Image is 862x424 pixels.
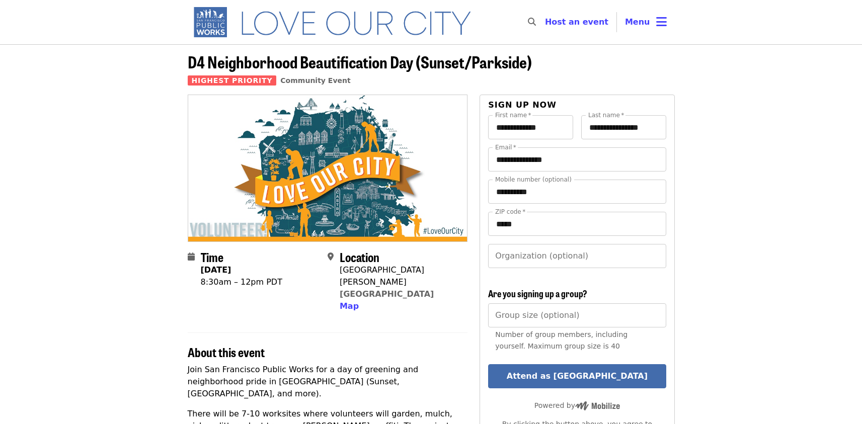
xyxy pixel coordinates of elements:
p: Join San Francisco Public Works for a day of greening and neighborhood pride in [GEOGRAPHIC_DATA]... [188,364,468,400]
input: First name [488,115,573,139]
input: [object Object] [488,303,666,327]
i: map-marker-alt icon [328,252,334,262]
input: Email [488,147,666,172]
a: Host an event [545,17,608,27]
img: Powered by Mobilize [575,401,620,410]
div: 8:30am – 12pm PDT [201,276,282,288]
button: Attend as [GEOGRAPHIC_DATA] [488,364,666,388]
input: Search [542,10,550,34]
div: [GEOGRAPHIC_DATA][PERSON_NAME] [340,264,459,288]
span: Number of group members, including yourself. Maximum group size is 40 [495,330,628,350]
span: Location [340,248,379,266]
input: Last name [581,115,666,139]
span: Sign up now [488,100,557,110]
span: Highest Priority [188,75,277,86]
i: search icon [528,17,536,27]
input: Organization (optional) [488,244,666,268]
span: Time [201,248,223,266]
a: [GEOGRAPHIC_DATA] [340,289,434,299]
input: ZIP code [488,212,666,236]
a: Community Event [280,76,350,84]
span: Powered by [534,401,620,409]
label: Mobile number (optional) [495,177,572,183]
span: D4 Neighborhood Beautification Day (Sunset/Parkside) [188,50,532,73]
label: Last name [588,112,624,118]
label: ZIP code [495,209,525,215]
input: Mobile number (optional) [488,180,666,204]
span: About this event [188,343,265,361]
label: Email [495,144,516,150]
span: Are you signing up a group? [488,287,587,300]
span: Map [340,301,359,311]
button: Map [340,300,359,312]
i: calendar icon [188,252,195,262]
i: bars icon [656,15,667,29]
img: D4 Neighborhood Beautification Day (Sunset/Parkside) organized by SF Public Works [188,95,467,241]
button: Toggle account menu [617,10,675,34]
span: Menu [625,17,650,27]
img: SF Public Works - Home [188,6,486,38]
label: First name [495,112,531,118]
strong: [DATE] [201,265,231,275]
